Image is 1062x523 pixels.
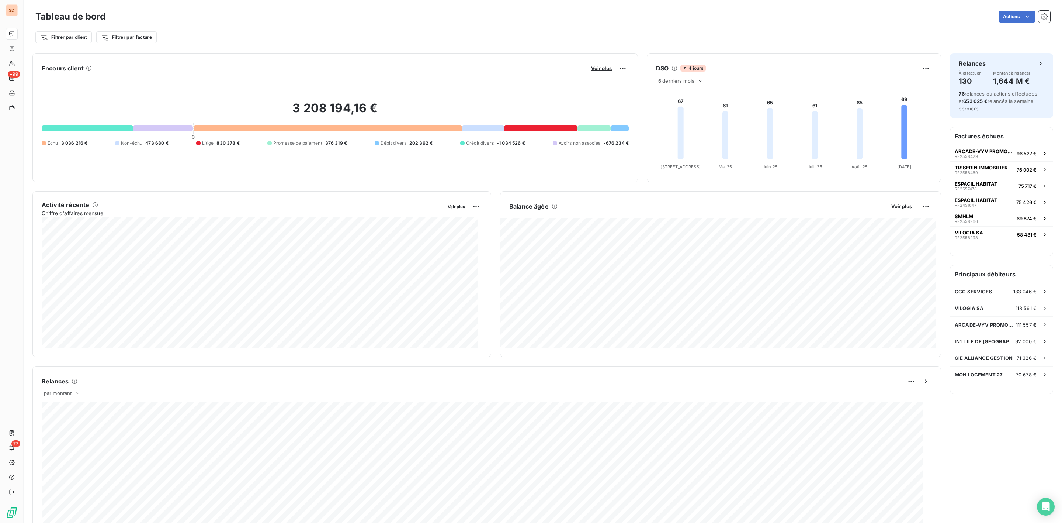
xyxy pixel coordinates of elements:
img: Logo LeanPay [6,507,18,519]
button: TISSERIN IMMOBILIERRF255846976 002 € [950,161,1053,178]
span: Chiffre d'affaires mensuel [42,209,442,217]
span: ESPACIL HABITAT [955,197,997,203]
span: Débit divers [381,140,406,147]
span: RF2558429 [955,154,978,159]
span: TISSERIN IMMOBILIER [955,165,1008,171]
button: ESPACIL HABITATRF255747875 717 € [950,178,1053,194]
h6: Principaux débiteurs [950,265,1053,283]
button: SMHLMRF255826669 874 € [950,210,1053,226]
span: GIE ALLIANCE GESTION [955,355,1013,361]
span: 202 362 € [409,140,433,147]
span: 111 557 € [1016,322,1037,328]
div: Open Intercom Messenger [1037,498,1055,516]
span: 70 678 € [1016,372,1037,378]
span: 473 680 € [145,140,168,147]
button: ARCADE-VYV PROMOTION IDFRF255842996 527 € [950,145,1053,161]
span: Montant à relancer [993,71,1031,75]
span: Avoirs non associés [559,140,601,147]
span: 69 874 € [1017,216,1037,221]
span: 118 561 € [1016,305,1037,311]
span: 76 [959,91,965,97]
h6: Encours client [42,64,84,73]
span: 77 [11,440,20,447]
span: 6 derniers mois [658,78,694,84]
button: VILOGIA SARF255829858 481 € [950,226,1053,242]
span: -1 034 526 € [497,140,525,147]
h6: Relances [959,59,986,68]
span: par montant [44,390,72,396]
span: 75 426 € [1016,199,1037,205]
span: 76 002 € [1017,167,1037,173]
span: 92 000 € [1015,338,1037,344]
span: Non-échu [121,140,142,147]
span: ARCADE-VYV PROMOTION IDF [955,148,1014,154]
tspan: [STREET_ADDRESS] [660,164,700,169]
span: 71 326 € [1017,355,1037,361]
span: RF2451647 [955,203,976,207]
span: À effectuer [959,71,981,75]
span: Crédit divers [466,140,494,147]
span: 4 jours [680,65,705,72]
span: -676 234 € [604,140,629,147]
span: 133 046 € [1013,289,1037,295]
h6: Balance âgée [509,202,549,211]
span: Promesse de paiement [273,140,322,147]
button: Voir plus [445,203,467,210]
span: ARCADE-VYV PROMOTION IDF [955,322,1016,328]
span: IN'LI ILE DE [GEOGRAPHIC_DATA] [955,338,1015,344]
span: RF2558266 [955,219,978,224]
h4: 130 [959,75,981,87]
span: ESPACIL HABITAT [955,181,997,187]
button: Actions [999,11,1035,23]
span: SMHLM [955,213,973,219]
span: 96 527 € [1017,151,1037,156]
span: 58 481 € [1017,232,1037,238]
h6: DSO [656,64,669,73]
span: RF2557478 [955,187,977,191]
span: 830 378 € [216,140,239,147]
h4: 1,644 M € [993,75,1031,87]
span: RF2558469 [955,171,978,175]
span: Litige [202,140,214,147]
button: ESPACIL HABITATRF245164775 426 € [950,194,1053,210]
span: relances ou actions effectuées et relancés la semaine dernière. [959,91,1037,111]
span: VILOGIA SA [955,230,983,235]
tspan: [DATE] [897,164,911,169]
button: Filtrer par client [35,31,92,43]
h6: Factures échues [950,127,1053,145]
h6: Activité récente [42,200,89,209]
button: Voir plus [889,203,914,210]
span: 376 319 € [325,140,347,147]
span: GCC SERVICES [955,289,992,295]
tspan: Juin 25 [763,164,778,169]
span: 653 025 € [963,98,987,104]
span: VILOGIA SA [955,305,984,311]
span: Voir plus [591,65,612,71]
button: Filtrer par facture [96,31,157,43]
span: 0 [192,134,195,140]
span: Voir plus [891,203,912,209]
h3: Tableau de bord [35,10,105,23]
tspan: Mai 25 [719,164,732,169]
h2: 3 208 194,16 € [42,101,629,123]
div: SD [6,4,18,16]
tspan: Août 25 [851,164,868,169]
button: Voir plus [589,65,614,72]
span: 75 717 € [1018,183,1037,189]
span: RF2558298 [955,235,978,240]
span: 3 036 216 € [61,140,88,147]
span: Voir plus [448,204,465,209]
span: +99 [8,71,20,78]
span: MON LOGEMENT 27 [955,372,1003,378]
h6: Relances [42,377,69,386]
tspan: Juil. 25 [808,164,822,169]
span: Échu [48,140,58,147]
